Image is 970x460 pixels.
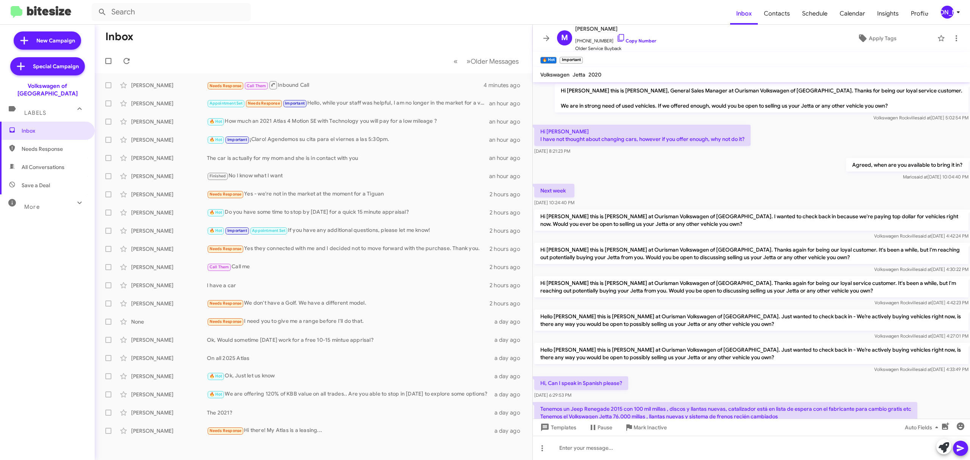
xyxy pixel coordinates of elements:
div: [PERSON_NAME] [131,263,207,271]
span: Special Campaign [33,63,79,70]
div: On all 2025 Atlas [207,354,494,362]
div: Hello, while your staff was helpful, I am no longer in the market for a vehicle. [207,99,489,108]
span: said at [917,115,931,120]
span: Volkswagen [540,71,569,78]
span: 🔥 Hot [210,137,222,142]
div: [PERSON_NAME] [131,391,207,398]
span: Volkswagen Rockville [DATE] 4:33:49 PM [874,366,968,372]
div: [PERSON_NAME] [131,245,207,253]
span: » [466,56,471,66]
span: Needs Response [210,319,242,324]
a: New Campaign [14,31,81,50]
div: I have a car [207,282,490,289]
div: [PERSON_NAME] [131,300,207,307]
nav: Page navigation example [449,53,523,69]
div: a day ago [494,336,526,344]
p: Hi [PERSON_NAME] this is [PERSON_NAME], General Sales Manager at Ourisman Volkswagen of [GEOGRAPH... [555,84,968,113]
span: [PERSON_NAME] [575,24,656,33]
div: How much an 2021 Atlas 4 Motion SE with Technology you will pay for a low mileage ? [207,117,489,126]
div: [PERSON_NAME] [131,154,207,162]
span: All Conversations [22,163,64,171]
div: [PERSON_NAME] [131,336,207,344]
span: Needs Response [210,428,242,433]
a: Copy Number [616,38,656,44]
span: Inbox [730,3,758,25]
div: a day ago [494,318,526,325]
button: Templates [533,421,582,434]
button: Pause [582,421,618,434]
button: Auto Fields [899,421,947,434]
span: Calendar [834,3,871,25]
span: 🔥 Hot [210,210,222,215]
span: Volkswagen Rockville [DATE] 5:02:54 PM [873,115,968,120]
div: [PERSON_NAME] [131,354,207,362]
button: Apply Tags [820,31,934,45]
small: Important [560,57,582,64]
small: 🔥 Hot [540,57,557,64]
div: a day ago [494,409,526,416]
span: Volkswagen Rockville [DATE] 4:27:01 PM [875,333,968,339]
div: Do you have some time to stop by [DATE] for a quick 15 minute appraisal? [207,208,490,217]
div: [PERSON_NAME] [131,136,207,144]
span: Mark Inactive [634,421,667,434]
div: Call me [207,263,490,271]
span: Inbox [22,127,86,135]
div: [PERSON_NAME] [131,118,207,125]
a: Profile [905,3,934,25]
button: Mark Inactive [618,421,673,434]
div: 4 minutes ago [483,81,526,89]
span: Important [285,101,305,106]
span: 🔥 Hot [210,374,222,379]
p: Hi, Can I speak in Spanish please? [534,376,628,390]
span: More [24,203,40,210]
div: an hour ago [489,172,526,180]
span: Apply Tags [869,31,896,45]
span: Older Messages [471,57,519,66]
span: Jetta [573,71,585,78]
div: Hi there! My Atlas is a leasing... [207,426,494,435]
span: « [454,56,458,66]
span: said at [918,333,932,339]
span: Mario [DATE] 10:04:40 PM [903,174,968,180]
div: We don't have a Golf. We have a different model. [207,299,490,308]
span: Needs Response [22,145,86,153]
span: 🔥 Hot [210,228,222,233]
span: Templates [539,421,576,434]
span: [DATE] 10:24:40 PM [534,200,574,205]
span: Needs Response [210,246,242,251]
a: Contacts [758,3,796,25]
span: [DATE] 8:21:23 PM [534,148,570,154]
div: The 2021? [207,409,494,416]
input: Search [92,3,251,21]
span: Appointment Set [252,228,285,233]
button: Next [462,53,523,69]
span: Older Service Buyback [575,45,656,52]
p: Hello [PERSON_NAME] this is [PERSON_NAME] at Ourisman Volkswagen of [GEOGRAPHIC_DATA]. Just wante... [534,343,968,364]
div: 2 hours ago [490,227,526,235]
span: M [561,32,568,44]
span: Call Them [247,83,266,88]
p: Hi [PERSON_NAME] this is [PERSON_NAME] at Ourisman Volkswagen of [GEOGRAPHIC_DATA]. Thanks again ... [534,276,968,297]
div: If you have any additional questions, please let me know! [207,226,490,235]
span: Needs Response [210,83,242,88]
div: [PERSON_NAME] [131,81,207,89]
span: said at [918,366,931,372]
div: [PERSON_NAME] [131,427,207,435]
div: a day ago [494,372,526,380]
span: Insights [871,3,905,25]
button: Previous [449,53,462,69]
div: 2 hours ago [490,209,526,216]
span: 🔥 Hot [210,119,222,124]
span: Important [227,228,247,233]
p: Hello [PERSON_NAME] this is [PERSON_NAME] at Ourisman Volkswagen of [GEOGRAPHIC_DATA]. Just wante... [534,310,968,331]
div: The car is actually for my mom and she is in contact with you [207,154,489,162]
p: Hi [PERSON_NAME] I have not thought about changing cars, however if you offer enough, why not do it? [534,125,751,146]
a: Schedule [796,3,834,25]
p: Agreed, when are you available to bring it in? [846,158,968,172]
h1: Inbox [105,31,133,43]
p: Tenemos un Jeep Renegade 2015 con 100 mil millas , discos y llantas nuevas, catalizador está en l... [534,402,917,423]
div: an hour ago [489,100,526,107]
div: We are offering 120% of KBB value on all trades.. Are you able to stop in [DATE] to explore some ... [207,390,494,399]
span: Volkswagen Rockville [DATE] 4:42:23 PM [875,300,968,305]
